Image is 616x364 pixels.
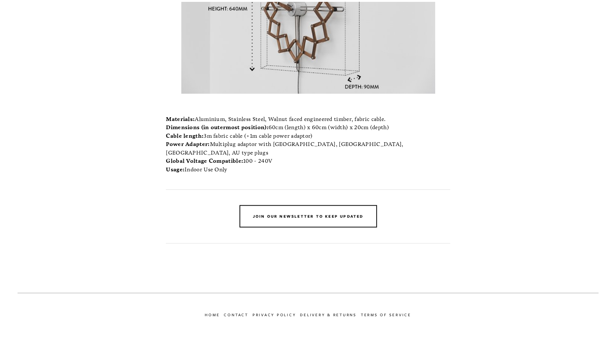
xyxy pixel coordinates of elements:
a: Join our newsletter to keep updated [239,205,377,227]
a: Contact [224,311,252,319]
p: Aluminium, Stainless Steel, Walnut faced engineered timber, fabric cable. 60cm (length) x 60cm (w... [166,106,450,174]
a: Delivery & returns [300,311,361,319]
strong: Dimensions (in outermost position): [166,124,269,131]
strong: Materials: [166,116,195,122]
strong: Cable length: [166,133,204,139]
a: Privacy Policy [253,311,300,319]
strong: Global Voltage Compatible: [166,158,243,164]
strong: Power Adapter: [166,141,210,147]
strong: Usage: [166,166,185,173]
a: Home [205,311,224,319]
a: Terms of Service [361,311,415,319]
